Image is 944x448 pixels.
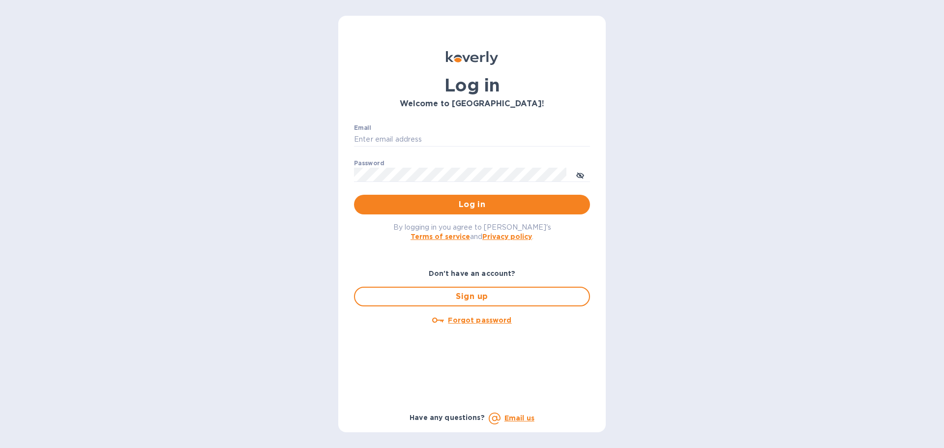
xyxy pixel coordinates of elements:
[411,233,470,240] a: Terms of service
[354,75,590,95] h1: Log in
[504,414,534,422] a: Email us
[429,269,516,277] b: Don't have an account?
[362,199,582,210] span: Log in
[446,51,498,65] img: Koverly
[354,99,590,109] h3: Welcome to [GEOGRAPHIC_DATA]!
[570,165,590,184] button: toggle password visibility
[354,195,590,214] button: Log in
[482,233,532,240] a: Privacy policy
[354,287,590,306] button: Sign up
[354,125,371,131] label: Email
[354,132,590,147] input: Enter email address
[354,160,384,166] label: Password
[410,414,485,421] b: Have any questions?
[393,223,551,240] span: By logging in you agree to [PERSON_NAME]'s and .
[448,316,511,324] u: Forgot password
[363,291,581,302] span: Sign up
